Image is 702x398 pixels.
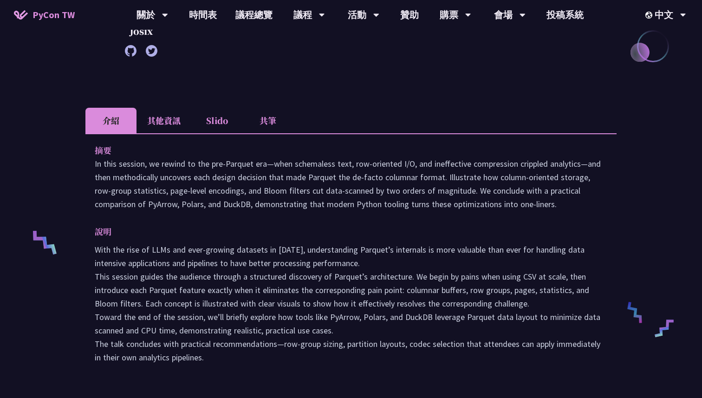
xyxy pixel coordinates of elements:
p: In this session, we rewind to the pre‑Parquet era—when schemaless text, row‑oriented I/O, and ine... [95,157,607,211]
p: 摘要 [95,144,589,157]
p: Josix [109,24,174,38]
span: PyCon TW [32,8,75,22]
li: Slido [191,108,242,133]
p: 說明 [95,225,589,238]
a: PyCon TW [5,3,84,26]
li: 介紹 [85,108,136,133]
img: Locale Icon [645,12,655,19]
li: 共筆 [242,108,293,133]
li: 其他資訊 [136,108,191,133]
img: Home icon of PyCon TW 2025 [14,10,28,20]
p: With the rise of LLMs and ever-growing datasets in [DATE], understanding Parquet’s internals is m... [95,243,607,364]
